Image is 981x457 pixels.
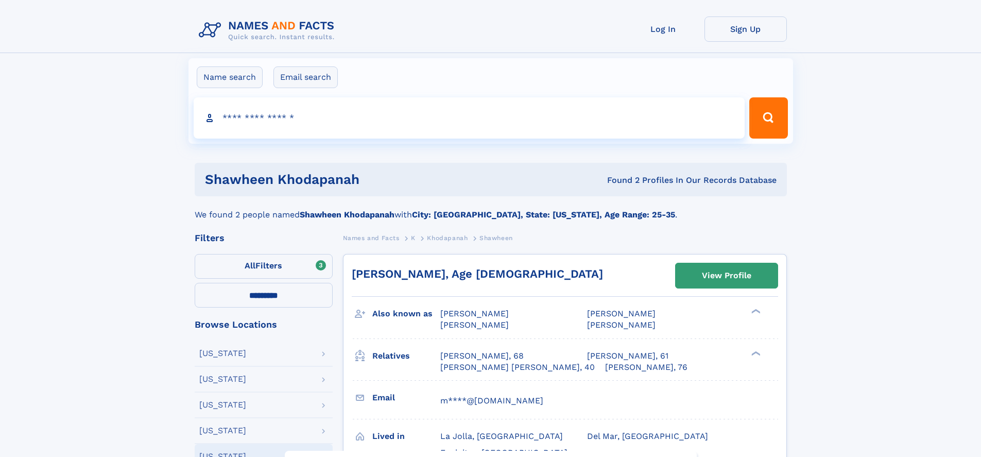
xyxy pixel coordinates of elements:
div: ❯ [749,350,761,357]
span: [PERSON_NAME] [440,309,509,318]
span: [PERSON_NAME] [587,320,656,330]
b: Shawheen Khodapanah [300,210,394,219]
h3: Email [372,389,440,407]
span: Khodapanah [427,234,468,242]
h3: Lived in [372,428,440,445]
span: All [245,261,255,270]
div: View Profile [702,264,751,287]
a: [PERSON_NAME], 68 [440,350,524,362]
span: La Jolla, [GEOGRAPHIC_DATA] [440,431,563,441]
span: [PERSON_NAME] [440,320,509,330]
b: City: [GEOGRAPHIC_DATA], State: [US_STATE], Age Range: 25-35 [412,210,675,219]
a: Log In [622,16,704,42]
button: Search Button [749,97,787,139]
a: [PERSON_NAME], 76 [605,362,687,373]
div: [US_STATE] [199,375,246,383]
a: [PERSON_NAME], Age [DEMOGRAPHIC_DATA] [352,267,603,280]
a: Sign Up [704,16,787,42]
div: ❯ [749,308,761,315]
div: We found 2 people named with . [195,196,787,221]
a: [PERSON_NAME], 61 [587,350,668,362]
a: K [411,231,416,244]
a: [PERSON_NAME] [PERSON_NAME], 40 [440,362,595,373]
input: search input [194,97,745,139]
label: Name search [197,66,263,88]
h3: Relatives [372,347,440,365]
a: Khodapanah [427,231,468,244]
span: Shawheen [479,234,513,242]
label: Filters [195,254,333,279]
div: Filters [195,233,333,243]
span: K [411,234,416,242]
label: Email search [273,66,338,88]
div: Found 2 Profiles In Our Records Database [483,175,777,186]
div: [US_STATE] [199,427,246,435]
a: View Profile [676,263,778,288]
h3: Also known as [372,305,440,323]
div: [US_STATE] [199,349,246,358]
img: Logo Names and Facts [195,16,343,44]
span: [PERSON_NAME] [587,309,656,318]
span: Del Mar, [GEOGRAPHIC_DATA] [587,431,708,441]
h1: Shawheen Khodapanah [205,173,484,186]
a: Names and Facts [343,231,400,244]
div: Browse Locations [195,320,333,329]
div: [US_STATE] [199,401,246,409]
